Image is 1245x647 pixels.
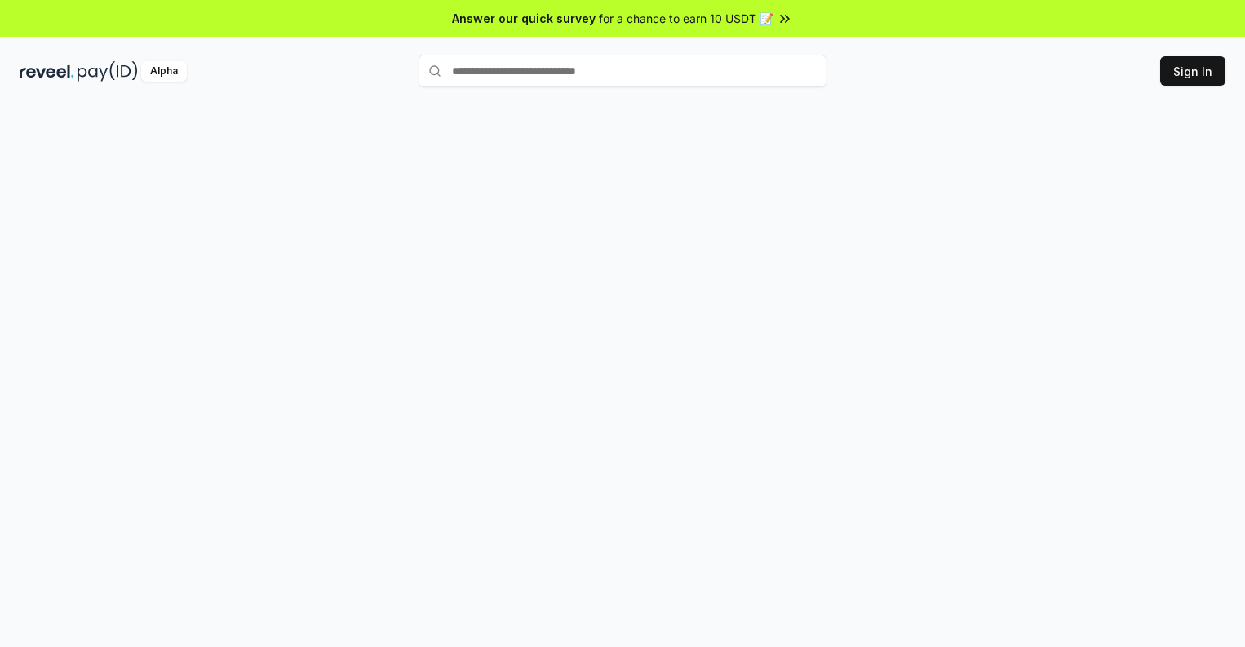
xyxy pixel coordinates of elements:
[141,61,187,82] div: Alpha
[1160,56,1225,86] button: Sign In
[452,10,596,27] span: Answer our quick survey
[20,61,74,82] img: reveel_dark
[78,61,138,82] img: pay_id
[599,10,773,27] span: for a chance to earn 10 USDT 📝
